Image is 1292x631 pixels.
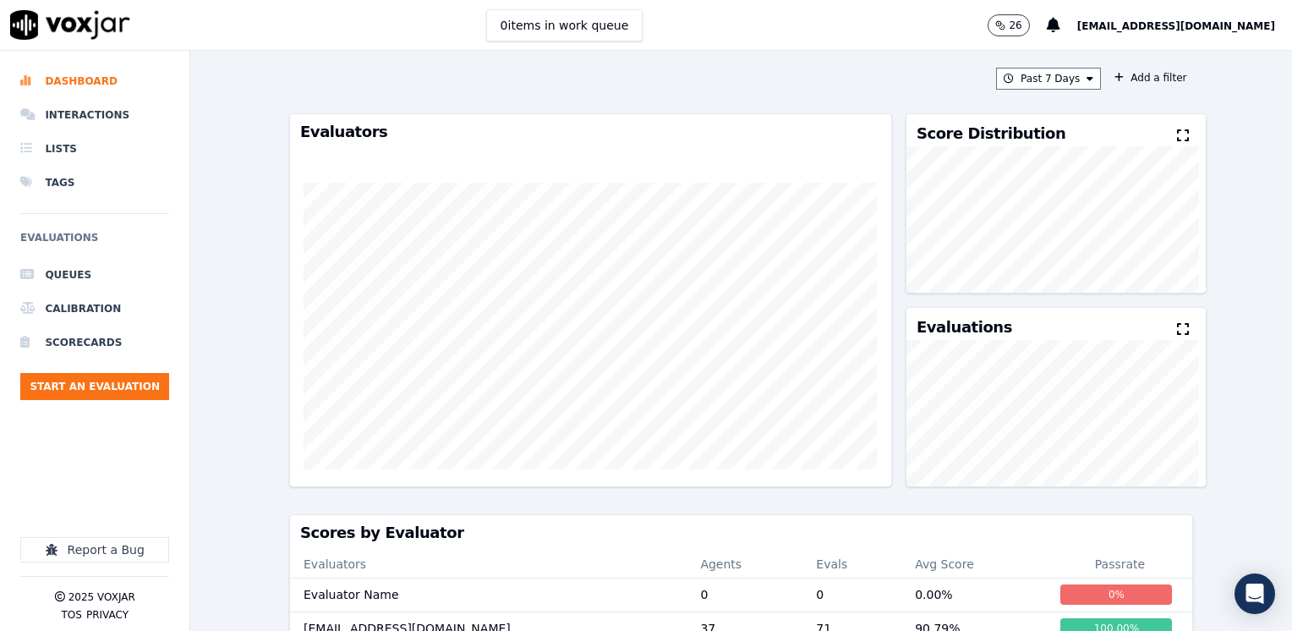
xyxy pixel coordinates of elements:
[1047,551,1192,578] th: Passrate
[86,608,129,622] button: Privacy
[290,551,687,578] th: Evaluators
[1077,15,1292,36] button: [EMAIL_ADDRESS][DOMAIN_NAME]
[802,551,901,578] th: Evals
[1077,20,1275,32] span: [EMAIL_ADDRESS][DOMAIN_NAME]
[988,14,1046,36] button: 26
[687,551,802,578] th: Agents
[20,292,169,326] a: Calibration
[988,14,1029,36] button: 26
[20,132,169,166] a: Lists
[901,551,1047,578] th: Avg Score
[20,326,169,359] a: Scorecards
[1060,584,1172,605] div: 0 %
[687,578,802,612] td: 0
[20,258,169,292] a: Queues
[300,124,881,140] h3: Evaluators
[300,525,1182,540] h3: Scores by Evaluator
[20,166,169,200] a: Tags
[996,68,1101,90] button: Past 7 Days
[20,64,169,98] a: Dashboard
[20,228,169,258] h6: Evaluations
[802,578,901,612] td: 0
[68,590,135,604] p: 2025 Voxjar
[290,578,687,612] td: Evaluator Name
[1108,68,1193,88] button: Add a filter
[1009,19,1021,32] p: 26
[917,320,1012,335] h3: Evaluations
[486,9,643,41] button: 0items in work queue
[10,10,130,40] img: voxjar logo
[917,126,1065,141] h3: Score Distribution
[20,373,169,400] button: Start an Evaluation
[1235,573,1275,614] div: Open Intercom Messenger
[20,537,169,562] button: Report a Bug
[61,608,81,622] button: TOS
[20,98,169,132] a: Interactions
[901,578,1047,612] td: 0.00 %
